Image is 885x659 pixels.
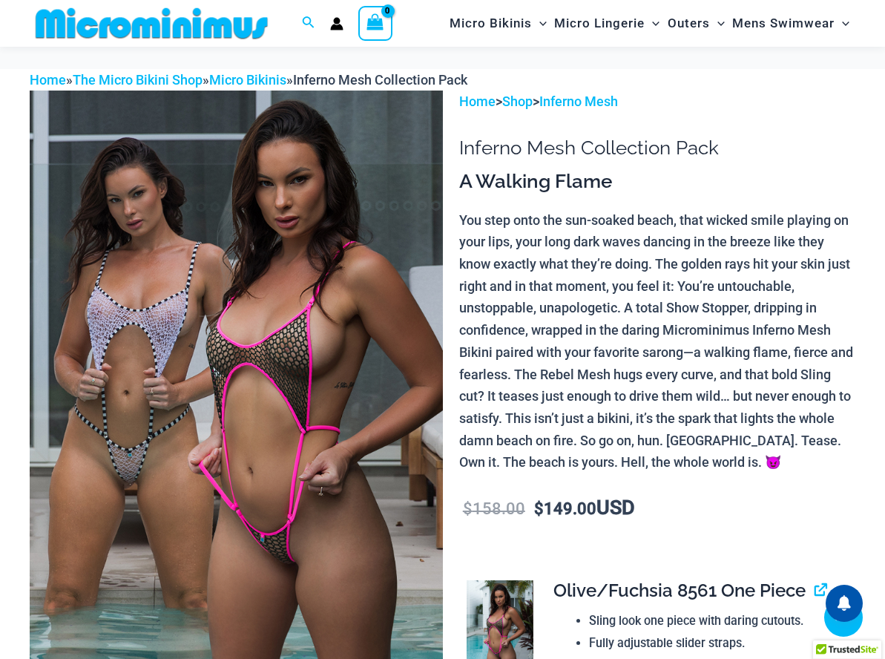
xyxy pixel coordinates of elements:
[554,4,645,42] span: Micro Lingerie
[668,4,710,42] span: Outers
[30,7,274,40] img: MM SHOP LOGO FLAT
[209,72,286,88] a: Micro Bikinis
[645,4,659,42] span: Menu Toggle
[459,137,855,160] h1: Inferno Mesh Collection Pack
[30,72,467,88] span: » » »
[502,94,533,109] a: Shop
[293,72,467,88] span: Inferno Mesh Collection Pack
[302,14,315,33] a: Search icon link
[534,499,596,518] bdi: 149.00
[534,499,544,518] span: $
[532,4,547,42] span: Menu Toggle
[459,497,855,520] p: USD
[835,4,849,42] span: Menu Toggle
[664,4,728,42] a: OutersMenu ToggleMenu Toggle
[330,17,343,30] a: Account icon link
[450,4,532,42] span: Micro Bikinis
[589,610,843,632] li: Sling look one piece with daring cutouts.
[728,4,853,42] a: Mens SwimwearMenu ToggleMenu Toggle
[463,499,473,518] span: $
[710,4,725,42] span: Menu Toggle
[459,91,855,113] p: > >
[459,94,496,109] a: Home
[550,4,663,42] a: Micro LingerieMenu ToggleMenu Toggle
[446,4,550,42] a: Micro BikinisMenu ToggleMenu Toggle
[589,632,843,655] li: Fully adjustable slider straps.
[444,2,855,45] nav: Site Navigation
[463,499,525,518] bdi: 158.00
[30,72,66,88] a: Home
[459,209,855,473] p: You step onto the sun-soaked beach, that wicked smile playing on your lips, your long dark waves ...
[73,72,203,88] a: The Micro Bikini Shop
[539,94,618,109] a: Inferno Mesh
[553,580,806,601] span: Olive/Fuchsia 8561 One Piece
[732,4,835,42] span: Mens Swimwear
[459,169,855,194] h3: A Walking Flame
[358,6,392,40] a: View Shopping Cart, empty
